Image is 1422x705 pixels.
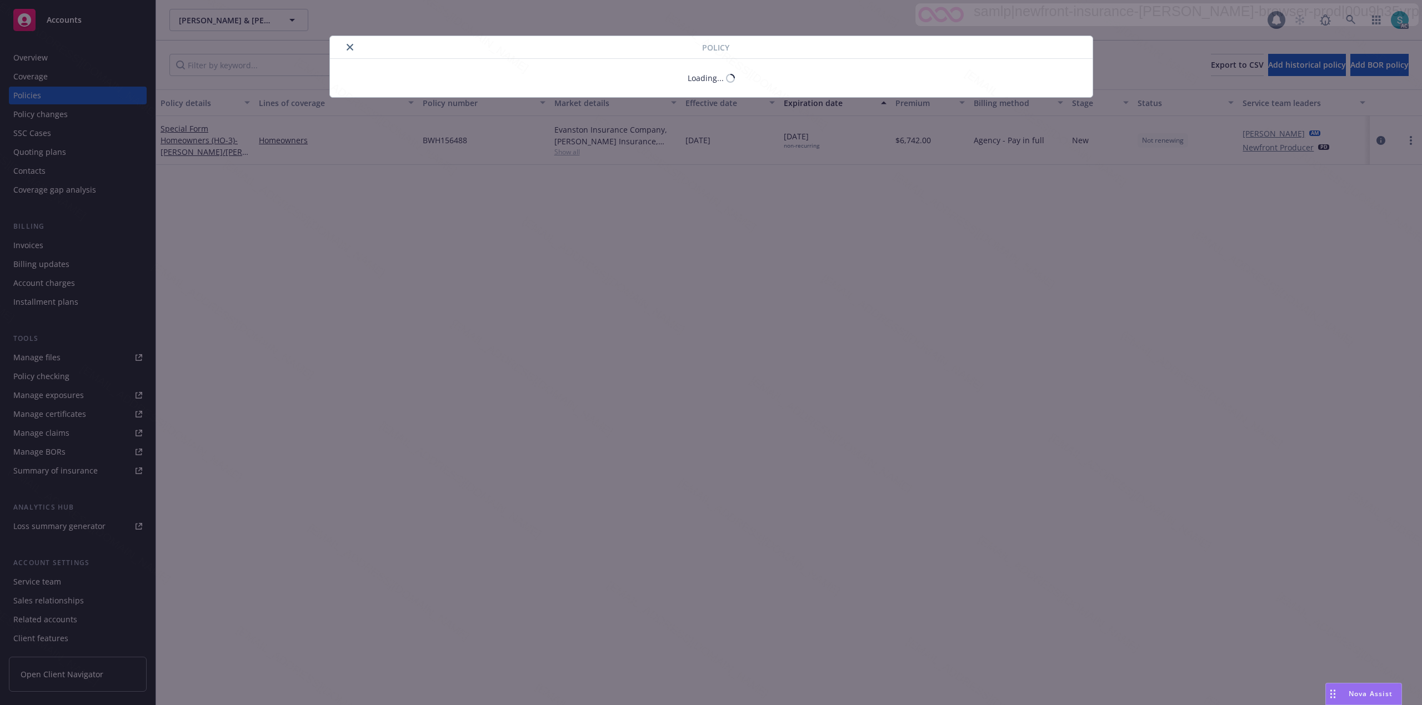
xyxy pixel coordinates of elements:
[688,72,724,84] div: Loading...
[702,42,729,53] span: Policy
[1325,683,1402,705] button: Nova Assist
[1349,689,1393,698] span: Nova Assist
[1326,683,1340,704] div: Drag to move
[343,41,357,54] button: close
